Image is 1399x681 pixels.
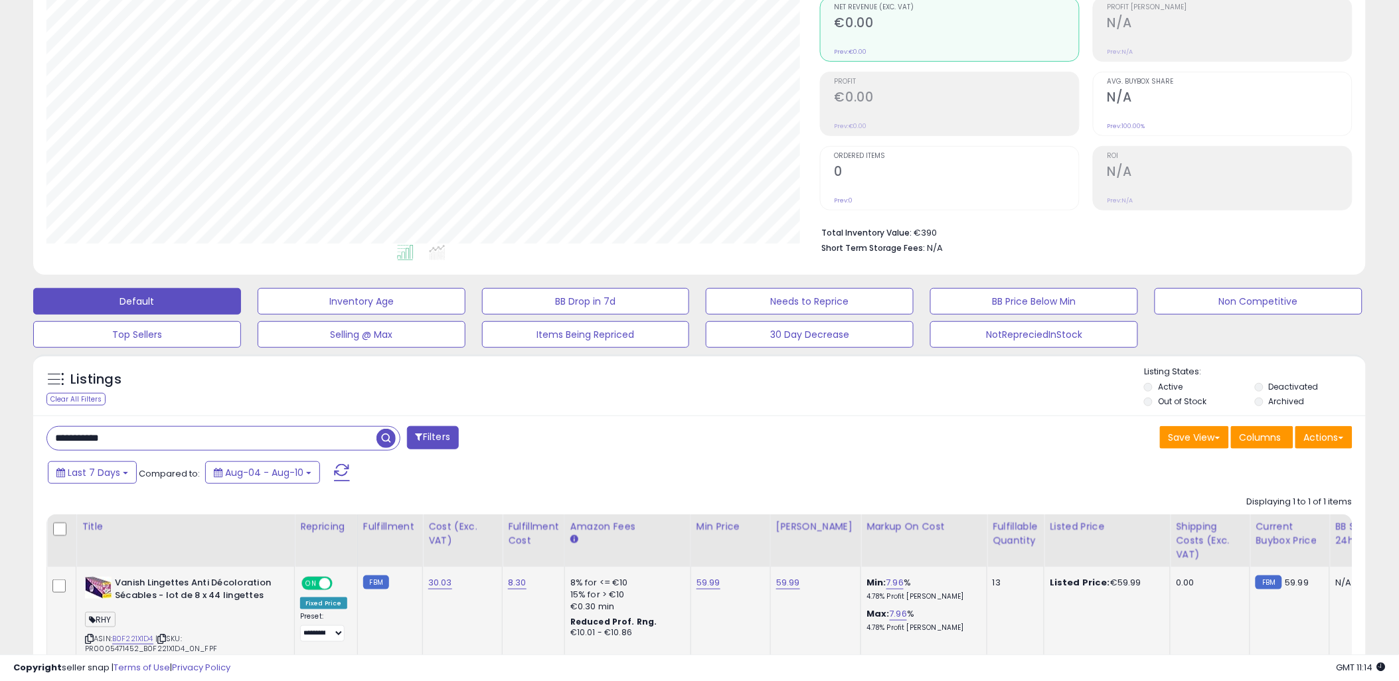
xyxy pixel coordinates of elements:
div: % [866,577,977,601]
small: FBM [1256,575,1281,589]
a: 59.99 [776,576,800,589]
button: Inventory Age [258,288,465,315]
div: Min Price [697,520,765,534]
div: €0.30 min [570,601,681,613]
div: Preset: [300,612,347,642]
small: Prev: €0.00 [835,48,867,56]
button: Non Competitive [1155,288,1362,315]
h2: N/A [1108,15,1352,33]
button: Selling @ Max [258,321,465,348]
span: Compared to: [139,467,200,480]
div: seller snap | | [13,662,230,674]
div: Listed Price [1050,520,1165,534]
label: Active [1158,381,1183,392]
a: 7.96 [886,576,904,589]
button: BB Drop in 7d [482,288,690,315]
a: Terms of Use [114,661,170,674]
div: Clear All Filters [46,393,106,406]
span: Aug-04 - Aug-10 [225,466,303,479]
button: NotRepreciedInStock [930,321,1138,348]
label: Out of Stock [1158,396,1206,407]
small: Prev: N/A [1108,48,1133,56]
h2: N/A [1108,164,1352,182]
div: N/A [1335,577,1379,589]
span: Columns [1240,431,1281,444]
a: 30.03 [428,576,452,589]
span: Net Revenue (Exc. VAT) [835,4,1079,11]
button: Items Being Repriced [482,321,690,348]
th: The percentage added to the cost of goods (COGS) that forms the calculator for Min & Max prices. [861,514,987,567]
h2: 0 [835,164,1079,182]
strong: Copyright [13,661,62,674]
span: N/A [928,242,944,254]
div: 15% for > €10 [570,589,681,601]
span: RHY [85,612,116,627]
span: ON [303,578,319,589]
div: Displaying 1 to 1 of 1 items [1247,496,1353,508]
button: BB Price Below Min [930,288,1138,315]
span: 59.99 [1285,576,1309,589]
button: Actions [1295,426,1353,449]
small: Prev: 100.00% [1108,122,1145,130]
div: Title [82,520,289,534]
b: Max: [866,607,890,620]
a: 7.96 [890,607,908,621]
div: BB Share 24h. [1335,520,1384,548]
b: Reduced Prof. Rng. [570,616,657,627]
div: Fulfillment [363,520,417,534]
p: 4.78% Profit [PERSON_NAME] [866,592,977,601]
div: 13 [993,577,1034,589]
button: Last 7 Days [48,461,137,484]
div: 0.00 [1176,577,1240,589]
b: Listed Price: [1050,576,1110,589]
button: Save View [1160,426,1229,449]
button: Aug-04 - Aug-10 [205,461,320,484]
button: Top Sellers [33,321,241,348]
div: Fixed Price [300,597,347,609]
div: Amazon Fees [570,520,685,534]
button: Needs to Reprice [706,288,914,315]
div: Cost (Exc. VAT) [428,520,497,548]
small: Prev: €0.00 [835,122,867,130]
p: 4.78% Profit [PERSON_NAME] [866,623,977,633]
h2: €0.00 [835,15,1079,33]
div: Shipping Costs (Exc. VAT) [1176,520,1244,562]
span: Ordered Items [835,153,1079,160]
a: 8.30 [508,576,527,589]
b: Vanish Lingettes Anti Décoloration Sécables - lot de 8 x 44 lingettes [115,577,276,605]
b: Total Inventory Value: [822,227,912,238]
span: 2025-08-18 11:14 GMT [1337,661,1386,674]
button: 30 Day Decrease [706,321,914,348]
a: Privacy Policy [172,661,230,674]
div: €59.99 [1050,577,1160,589]
b: Min: [866,576,886,589]
div: Repricing [300,520,352,534]
b: Short Term Storage Fees: [822,242,926,254]
span: | SKU: PR0005471452_B0F221X1D4_0N_FPF [85,633,217,653]
button: Filters [407,426,459,449]
div: [PERSON_NAME] [776,520,855,534]
span: Profit [PERSON_NAME] [1108,4,1352,11]
small: Prev: N/A [1108,196,1133,204]
label: Archived [1269,396,1305,407]
div: Fulfillable Quantity [993,520,1038,548]
h5: Listings [70,370,122,389]
span: Last 7 Days [68,466,120,479]
small: Amazon Fees. [570,534,578,546]
div: €10.01 - €10.86 [570,627,681,639]
span: ROI [1108,153,1352,160]
img: 41o5WKramHL._SL40_.jpg [85,577,112,599]
button: Default [33,288,241,315]
div: Current Buybox Price [1256,520,1324,548]
small: Prev: 0 [835,196,853,204]
label: Deactivated [1269,381,1319,392]
h2: N/A [1108,90,1352,108]
p: Listing States: [1144,366,1366,378]
div: Markup on Cost [866,520,981,534]
li: €390 [822,224,1343,240]
span: Profit [835,78,1079,86]
a: B0F221X1D4 [112,633,153,644]
small: FBM [363,575,389,589]
h2: €0.00 [835,90,1079,108]
span: OFF [331,578,352,589]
